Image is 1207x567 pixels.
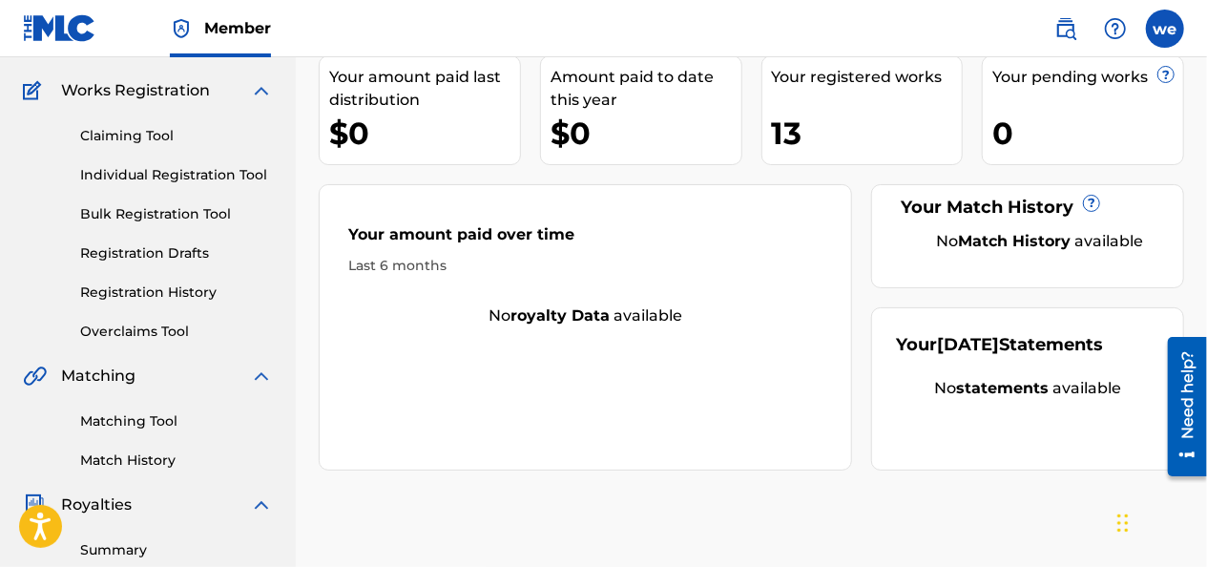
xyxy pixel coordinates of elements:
div: Your Match History [896,195,1159,220]
img: Royalties [23,493,46,516]
span: ? [1158,67,1174,82]
div: 13 [772,112,963,155]
div: Drag [1117,494,1129,552]
strong: Match History [958,232,1071,250]
img: search [1054,17,1077,40]
span: ? [1084,196,1099,211]
div: Amount paid to date this year [551,66,741,112]
iframe: Chat Widget [1112,475,1207,567]
div: Your amount paid over time [348,223,822,256]
a: Registration History [80,283,273,303]
div: No available [896,377,1159,400]
div: Last 6 months [348,256,822,276]
a: Individual Registration Tool [80,165,273,185]
div: Your amount paid last distribution [329,66,520,112]
div: $0 [329,112,520,155]
strong: royalty data [510,306,610,325]
div: Your pending works [992,66,1183,89]
img: expand [250,493,273,516]
a: Matching Tool [80,411,273,431]
div: No available [320,304,851,327]
span: [DATE] [937,334,999,355]
div: Your registered works [772,66,963,89]
span: Member [204,17,271,39]
span: Works Registration [61,79,210,102]
div: 0 [992,112,1183,155]
div: No available [920,230,1159,253]
a: Registration Drafts [80,243,273,263]
a: Claiming Tool [80,126,273,146]
iframe: Resource Center [1154,330,1207,484]
a: Match History [80,451,273,471]
div: Help [1096,10,1134,48]
a: Public Search [1047,10,1085,48]
img: expand [250,79,273,102]
strong: statements [956,379,1049,397]
img: expand [250,365,273,388]
img: Matching [23,365,47,388]
div: $0 [551,112,741,155]
a: Bulk Registration Tool [80,204,273,224]
img: Top Rightsholder [170,17,193,40]
img: Works Registration [23,79,48,102]
div: Your Statements [896,332,1103,358]
img: help [1104,17,1127,40]
img: MLC Logo [23,14,96,42]
span: Royalties [61,493,132,516]
div: User Menu [1146,10,1184,48]
a: Summary [80,540,273,560]
a: Overclaims Tool [80,322,273,342]
span: Matching [61,365,135,388]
